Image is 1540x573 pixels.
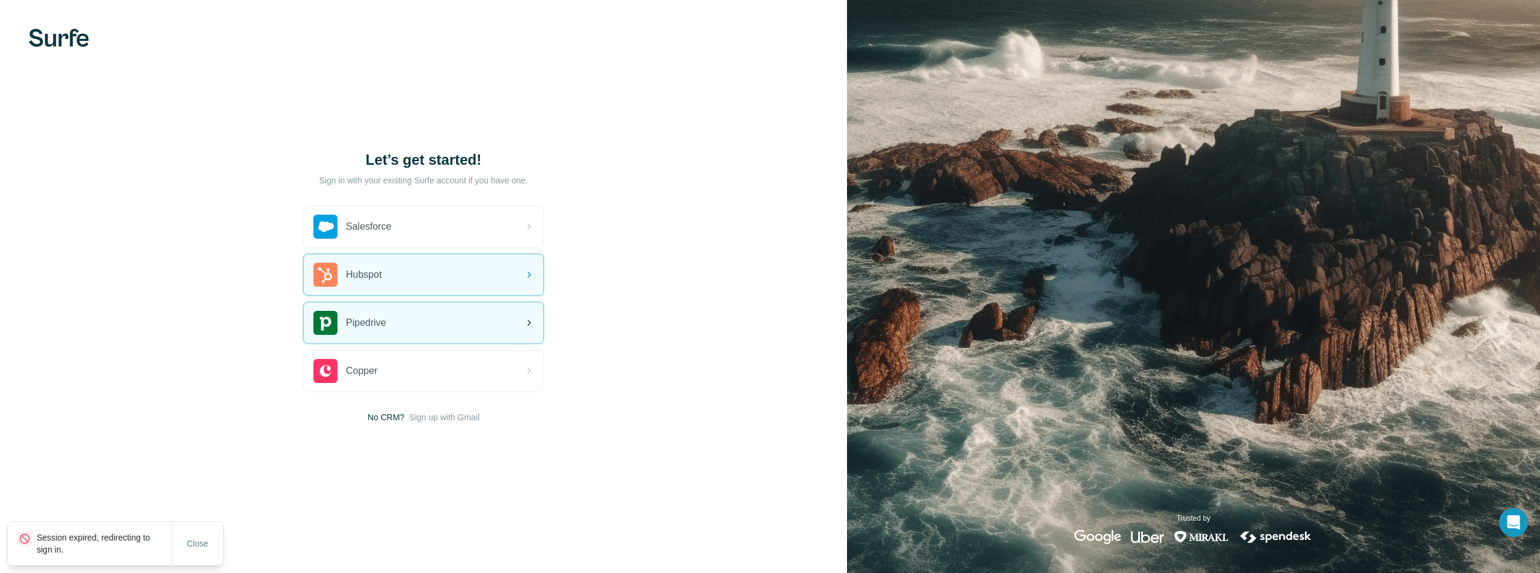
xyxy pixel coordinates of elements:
[1177,513,1210,524] p: Trusted by
[313,311,337,335] img: pipedrive's logo
[179,533,217,554] button: Close
[409,411,479,423] button: Sign up with Gmail
[1499,508,1528,537] div: Open Intercom Messenger
[368,411,404,423] span: No CRM?
[346,219,392,234] span: Salesforce
[1131,530,1164,544] img: uber's logo
[1239,530,1313,544] img: spendesk's logo
[1074,530,1121,544] img: google's logo
[29,29,89,47] img: Surfe's logo
[319,174,528,186] p: Sign in with your existing Surfe account if you have one.
[313,359,337,383] img: copper's logo
[303,150,544,170] h1: Let’s get started!
[346,268,382,282] span: Hubspot
[187,538,209,550] span: Close
[313,215,337,239] img: salesforce's logo
[313,263,337,287] img: hubspot's logo
[37,532,171,556] p: Session expired, redirecting to sign in.
[346,316,386,330] span: Pipedrive
[346,364,377,378] span: Copper
[1174,530,1229,544] img: mirakl's logo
